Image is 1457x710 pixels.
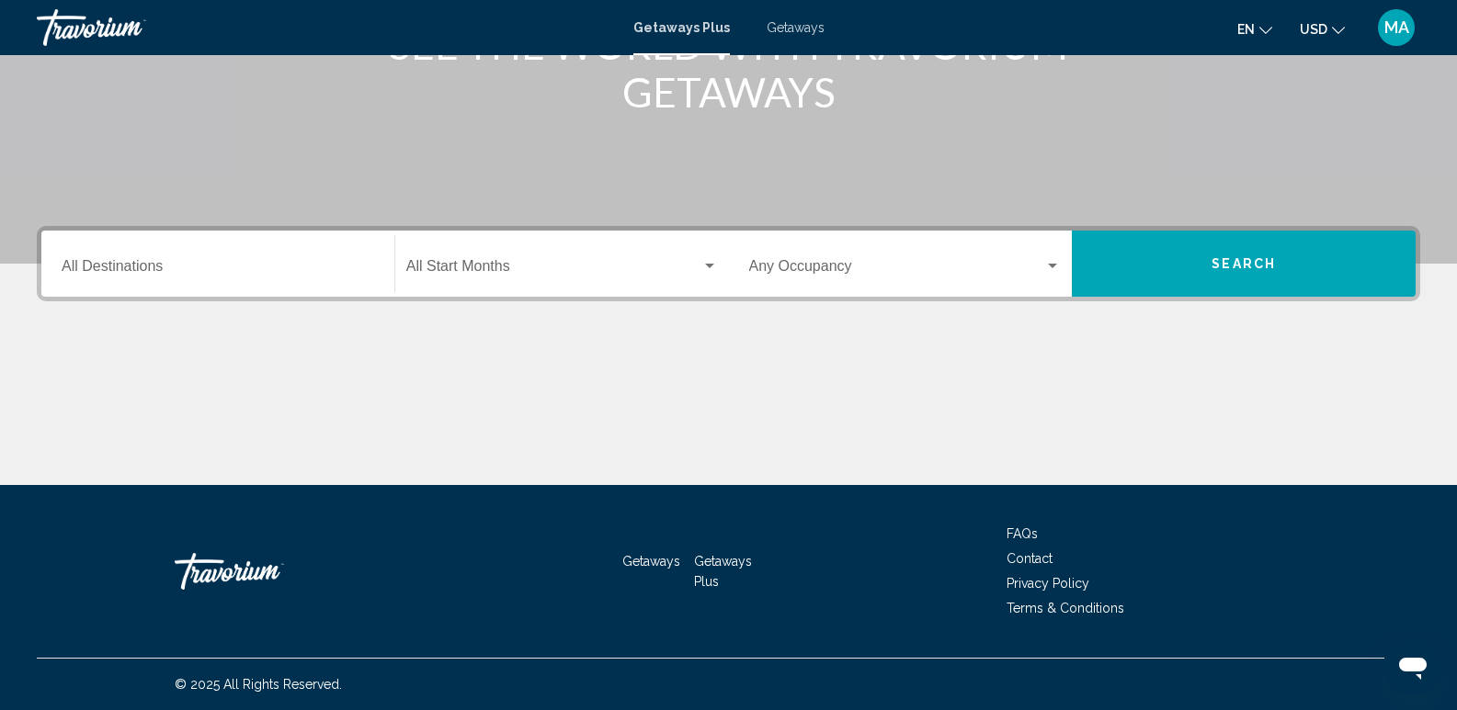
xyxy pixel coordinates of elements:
button: User Menu [1372,8,1420,47]
a: Travorium [175,544,359,599]
button: Search [1072,231,1416,297]
span: USD [1300,22,1327,37]
button: Change language [1237,16,1272,42]
a: Travorium [37,9,615,46]
span: © 2025 All Rights Reserved. [175,677,342,692]
a: Contact [1007,551,1053,566]
div: Search widget [41,231,1416,297]
iframe: Кнопка запуска окна обмена сообщениями [1383,637,1442,695]
h1: SEE THE WORLD WITH TRAVORIUM GETAWAYS [384,20,1074,116]
a: Terms & Conditions [1007,601,1124,615]
a: Getaways Plus [633,20,730,35]
button: Change currency [1300,16,1345,42]
span: en [1237,22,1255,37]
a: Getaways [767,20,825,35]
a: FAQs [1007,526,1038,541]
a: Getaways [622,554,680,569]
span: MA [1384,18,1409,37]
a: Privacy Policy [1007,576,1089,591]
a: Getaways Plus [694,554,752,589]
span: Search [1212,257,1276,272]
